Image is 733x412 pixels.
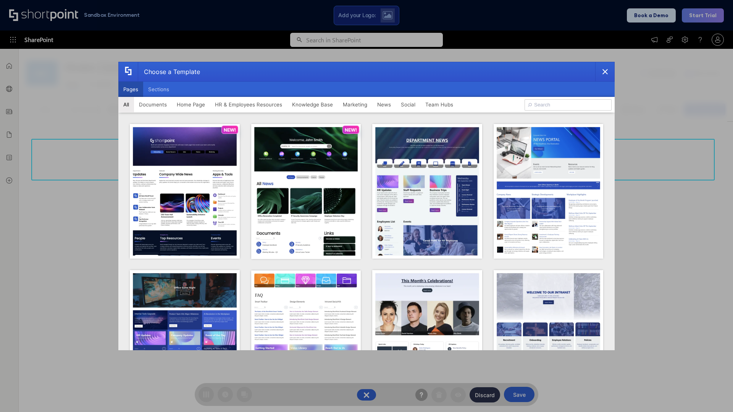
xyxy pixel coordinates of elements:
iframe: Chat Widget [695,375,733,412]
div: template selector [118,62,615,350]
button: All [118,97,134,112]
button: Sections [143,82,174,97]
p: NEW! [224,127,236,133]
p: NEW! [345,127,357,133]
button: HR & Employees Resources [210,97,287,112]
button: Knowledge Base [287,97,338,112]
button: Home Page [172,97,210,112]
button: News [372,97,396,112]
input: Search [525,99,612,111]
button: Social [396,97,420,112]
div: Choose a Template [138,62,200,81]
button: Documents [134,97,172,112]
button: Pages [118,82,143,97]
button: Marketing [338,97,372,112]
button: Team Hubs [420,97,458,112]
